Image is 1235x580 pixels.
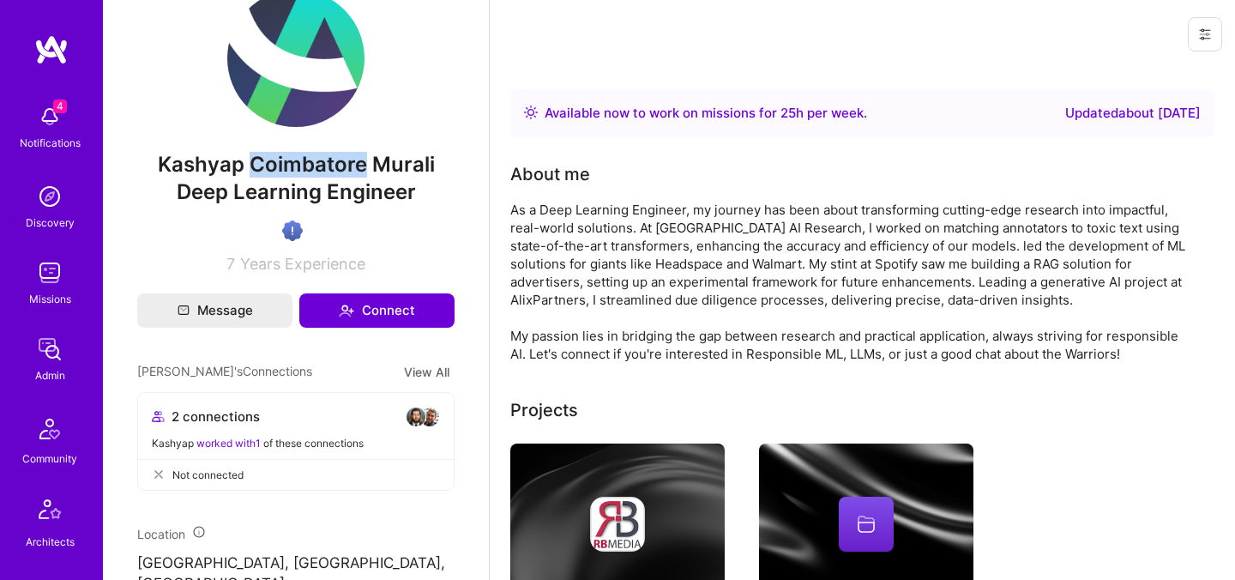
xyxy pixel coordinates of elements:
[780,105,796,121] span: 25
[33,256,67,290] img: teamwork
[35,366,65,384] div: Admin
[152,468,166,481] i: icon CloseGray
[152,410,165,423] i: icon Collaborator
[177,179,416,204] span: Deep Learning Engineer
[226,255,235,273] span: 7
[339,303,354,318] i: icon Connect
[240,255,365,273] span: Years Experience
[137,392,455,491] button: 2 connectionsavataravatarKashyap worked with1 of these connectionsNot connected
[34,34,69,65] img: logo
[137,152,455,178] span: Kashyap Coimbatore Murali
[196,437,261,450] span: worked with 1
[1065,103,1201,124] div: Updated about [DATE]
[26,533,75,551] div: Architects
[137,525,455,543] div: Location
[524,106,538,119] img: Availability
[33,179,67,214] img: discovery
[20,134,81,152] div: Notifications
[172,408,260,426] span: 2 connections
[510,397,578,423] div: Projects
[22,450,77,468] div: Community
[29,290,71,308] div: Missions
[152,434,440,452] div: Kashyap of these connections
[29,492,70,533] img: Architects
[282,221,303,241] img: High Potential User
[137,293,292,328] button: Message
[399,362,455,382] button: View All
[137,362,312,382] span: [PERSON_NAME]'s Connections
[510,201,1196,363] div: As a Deep Learning Engineer, my journey has been about transforming cutting-edge research into im...
[33,100,67,134] img: bell
[510,161,590,187] div: About me
[590,497,645,552] img: Company logo
[419,407,440,427] img: avatar
[172,466,244,484] span: Not connected
[545,103,867,124] div: Available now to work on missions for h per week .
[53,100,67,113] span: 4
[33,332,67,366] img: admin teamwork
[29,408,70,450] img: Community
[406,407,426,427] img: avatar
[26,214,75,232] div: Discovery
[299,293,455,328] button: Connect
[178,305,190,317] i: icon Mail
